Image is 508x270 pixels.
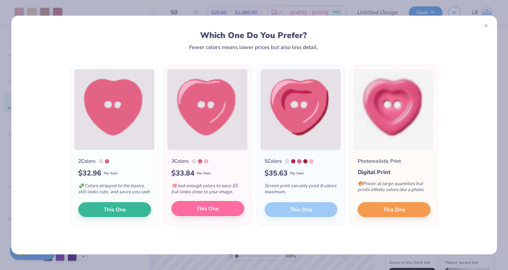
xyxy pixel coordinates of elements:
[198,159,202,163] div: 7423 C
[192,159,196,163] div: 663 C
[353,69,434,150] img: Photorealistic preview
[291,159,295,163] div: 7425 C
[171,183,177,189] span: 🧠
[171,179,244,202] div: Just enough colors to save $$ but looks close to your image.
[103,206,125,214] span: This One
[204,159,208,163] div: 1895 C
[31,31,477,40] div: Which One Do You Prefer?
[197,205,219,213] span: This One
[99,159,103,163] div: 663 C
[358,202,431,217] button: This One
[197,171,211,176] span: Per Item
[105,159,109,163] div: 7423 C
[358,177,431,200] div: Pricier at large quantities but prints infinite colors like a photo
[358,180,363,187] span: 🎨
[78,179,151,202] div: Colors stripped to the basics, still looks cute, and saves you cash.
[290,171,304,176] span: Per Item
[78,157,96,165] div: 2 Colors
[171,157,189,165] div: 3 Colors
[303,159,308,163] div: 7420 C
[297,159,301,163] div: 7423 C
[171,168,194,179] span: $ 33.84
[285,159,289,163] div: 663 C
[78,183,84,189] span: 💸
[74,69,155,150] img: 2 color option
[264,168,288,179] span: $ 35.63
[264,157,282,165] div: 5 Colors
[309,159,314,163] div: 1895 C
[78,168,101,179] span: $ 32.96
[167,69,248,150] img: 3 color option
[189,44,318,50] div: Fewer colors means lower prices but also less detail.
[358,157,401,165] div: Photorealistic Print
[358,168,431,177] div: Digital Print
[383,206,405,214] span: This One
[171,201,244,216] button: This One
[78,202,151,217] button: This One
[264,179,337,202] div: Screen print can only print 8 colors maximum.
[260,69,341,150] img: 5 color option
[104,171,118,176] span: Per Item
